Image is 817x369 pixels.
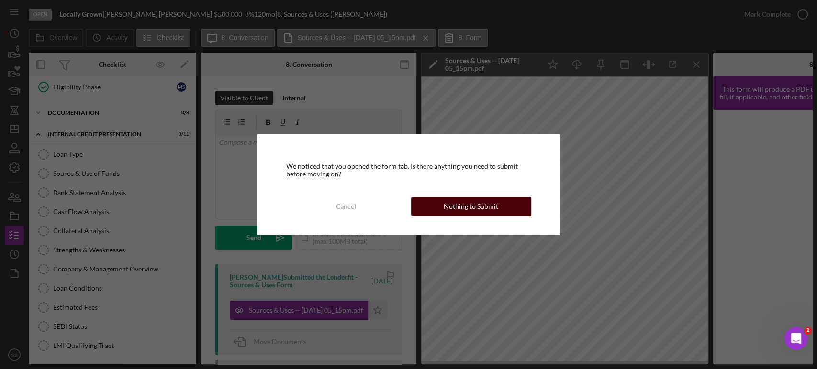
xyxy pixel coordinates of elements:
[411,197,531,216] button: Nothing to Submit
[336,197,356,216] div: Cancel
[286,197,406,216] button: Cancel
[286,163,531,178] div: We noticed that you opened the form tab. Is there anything you need to submit before moving on?
[804,327,812,335] span: 1
[444,197,498,216] div: Nothing to Submit
[784,327,807,350] iframe: Intercom live chat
